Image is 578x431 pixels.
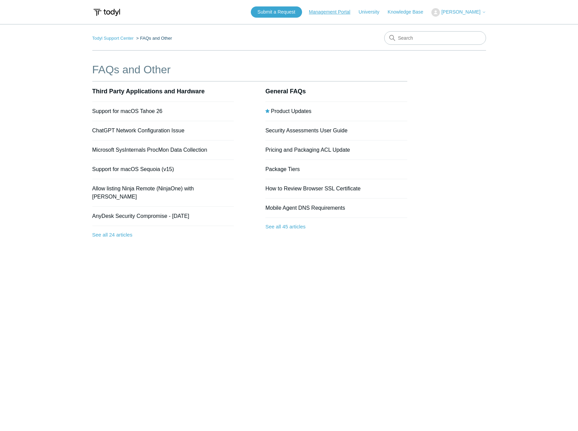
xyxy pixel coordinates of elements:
[92,108,163,114] a: Support for macOS Tahoe 26
[265,186,360,191] a: How to Review Browser SSL Certificate
[309,8,357,16] a: Management Portal
[265,88,306,95] a: General FAQs
[265,128,348,133] a: Security Assessments User Guide
[265,109,269,113] svg: Promoted article
[271,108,311,114] a: Product Updates
[92,166,174,172] a: Support for macOS Sequoia (v15)
[358,8,386,16] a: University
[92,128,185,133] a: ChatGPT Network Configuration Issue
[92,36,135,41] li: Todyl Support Center
[92,147,207,153] a: Microsoft SysInternals ProcMon Data Collection
[92,61,407,78] h1: FAQs and Other
[441,9,480,15] span: [PERSON_NAME]
[92,186,194,200] a: Allow listing Ninja Remote (NinjaOne) with [PERSON_NAME]
[265,205,345,211] a: Mobile Agent DNS Requirements
[92,213,189,219] a: AnyDesk Security Compromise - [DATE]
[388,8,430,16] a: Knowledge Base
[135,36,172,41] li: FAQs and Other
[251,6,302,18] a: Submit a Request
[92,6,121,19] img: Todyl Support Center Help Center home page
[265,147,350,153] a: Pricing and Packaging ACL Update
[384,31,486,45] input: Search
[92,88,205,95] a: Third Party Applications and Hardware
[265,218,407,236] a: See all 45 articles
[265,166,300,172] a: Package Tiers
[431,8,486,17] button: [PERSON_NAME]
[92,226,234,244] a: See all 24 articles
[92,36,134,41] a: Todyl Support Center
